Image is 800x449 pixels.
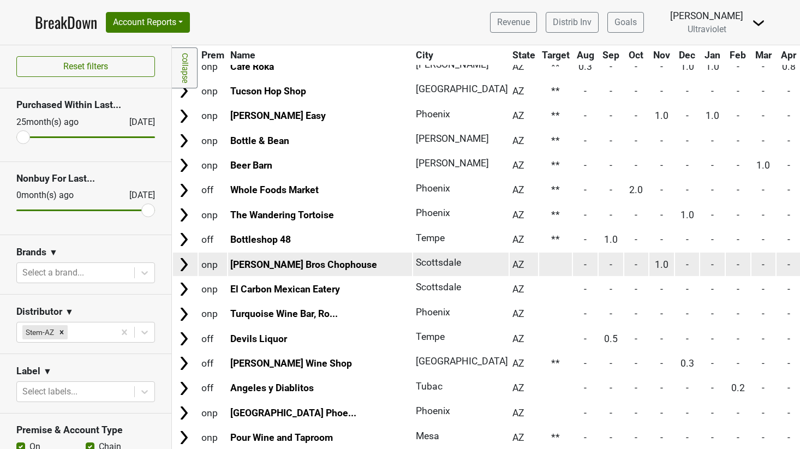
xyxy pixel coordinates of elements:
span: Name [230,50,255,61]
span: - [737,432,739,443]
span: - [737,308,739,319]
span: - [787,284,790,295]
td: off [199,228,227,252]
th: &nbsp;: activate to sort column ascending [173,45,198,65]
span: Ultraviolet [688,24,726,34]
span: AZ [512,259,524,270]
span: - [584,184,587,195]
a: El Carbon Mexican Eatery [230,284,340,295]
img: Arrow right [176,207,192,223]
span: - [787,110,790,121]
span: - [660,86,663,97]
span: - [660,284,663,295]
span: - [737,234,739,245]
span: - [787,86,790,97]
th: State: activate to sort column ascending [510,45,538,65]
span: Phoenix [416,183,450,194]
img: Arrow right [176,331,192,347]
th: Oct: activate to sort column ascending [624,45,649,65]
span: - [737,110,739,121]
span: - [762,432,765,443]
span: AZ [512,86,524,97]
span: 1.0 [655,259,668,270]
img: Arrow right [176,380,192,397]
span: - [762,308,765,319]
td: onp [199,203,227,226]
span: - [737,86,739,97]
a: Whole Foods Market [230,184,319,195]
span: - [584,408,587,418]
span: - [787,432,790,443]
a: Angeles y Diablitos [230,382,314,393]
span: [PERSON_NAME] [416,158,489,169]
span: - [584,86,587,97]
span: AZ [512,382,524,393]
a: Revenue [490,12,537,33]
span: - [660,135,663,146]
span: Phoenix [416,405,450,416]
span: - [787,333,790,344]
span: - [635,408,637,418]
td: off [199,376,227,400]
span: - [610,358,612,369]
span: - [711,308,714,319]
span: ▼ [49,246,58,259]
img: Arrow right [176,355,192,372]
span: AZ [512,432,524,443]
span: 1.0 [604,234,618,245]
span: AZ [512,234,524,245]
span: AZ [512,308,524,319]
span: - [584,160,587,171]
img: Arrow right [176,231,192,248]
span: - [686,135,689,146]
span: - [737,408,739,418]
span: - [610,110,612,121]
a: Tucson Hop Shop [230,86,306,97]
h3: Label [16,366,40,377]
a: Goals [607,12,644,33]
a: [PERSON_NAME] Wine Shop [230,358,352,369]
span: Phoenix [416,307,450,318]
span: - [610,432,612,443]
div: [DATE] [120,116,155,129]
td: onp [199,55,227,78]
span: - [787,209,790,220]
span: - [635,209,637,220]
span: AZ [512,135,524,146]
span: - [635,110,637,121]
span: - [635,259,637,270]
span: - [686,160,689,171]
span: - [787,259,790,270]
span: - [635,284,637,295]
span: - [762,333,765,344]
span: Phoenix [416,109,450,119]
span: AZ [512,408,524,418]
h3: Purchased Within Last... [16,99,155,111]
span: - [584,284,587,295]
a: Cafe Roka [230,61,274,72]
span: AZ [512,358,524,369]
span: - [762,61,765,72]
span: - [610,209,612,220]
span: - [584,308,587,319]
img: Arrow right [176,429,192,446]
img: Dropdown Menu [752,16,765,29]
span: - [787,382,790,393]
th: Sep: activate to sort column ascending [599,45,623,65]
div: [PERSON_NAME] [670,9,743,23]
a: Collapse [172,47,198,88]
span: - [610,86,612,97]
span: - [711,160,714,171]
span: 1.0 [706,110,719,121]
span: 1.0 [706,61,719,72]
span: - [584,234,587,245]
span: - [737,135,739,146]
div: 0 month(s) ago [16,189,103,202]
span: - [711,333,714,344]
span: - [635,358,637,369]
img: Arrow right [176,405,192,421]
span: Scottsdale [416,257,461,268]
span: - [584,209,587,220]
td: onp [199,79,227,103]
span: AZ [512,160,524,171]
